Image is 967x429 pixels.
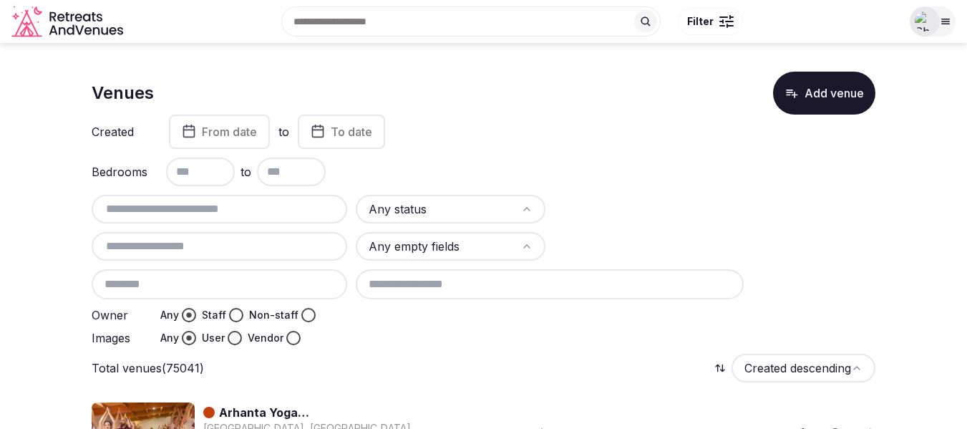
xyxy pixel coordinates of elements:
label: Created [92,126,149,138]
button: Add venue [773,72,875,115]
label: Images [92,332,149,344]
label: Non-staff [249,308,298,322]
span: to [240,163,251,180]
span: To date [331,125,372,139]
label: Any [160,331,179,345]
button: From date [169,115,270,149]
label: Bedrooms [92,166,149,178]
span: Filter [687,14,714,29]
label: Staff [202,308,226,322]
p: Total venues (75041) [92,360,204,376]
svg: Retreats and Venues company logo [11,6,126,38]
button: To date [298,115,385,149]
button: Filter [678,8,743,35]
img: Shay Tippie [915,11,935,32]
label: Any [160,308,179,322]
h1: Venues [92,81,154,105]
label: Owner [92,309,149,321]
label: Vendor [248,331,283,345]
label: to [278,124,289,140]
a: Arhanta Yoga [DEMOGRAPHIC_DATA] [219,404,417,421]
span: From date [202,125,257,139]
a: Visit the homepage [11,6,126,38]
label: User [202,331,225,345]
